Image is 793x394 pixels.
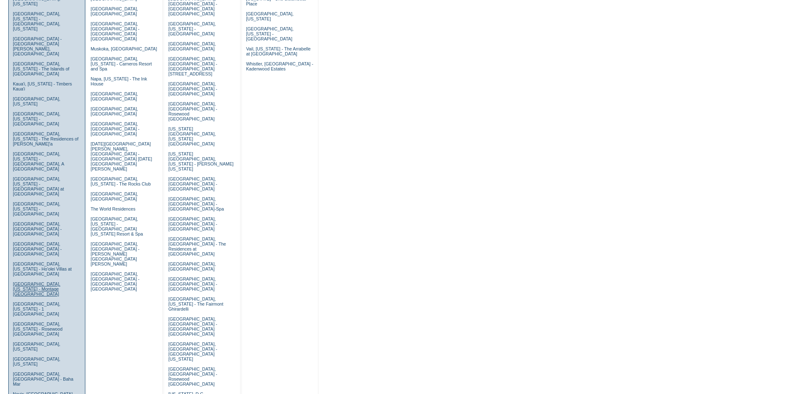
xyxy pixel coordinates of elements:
a: [GEOGRAPHIC_DATA], [GEOGRAPHIC_DATA] - [GEOGRAPHIC_DATA] [168,81,217,96]
a: [GEOGRAPHIC_DATA], [GEOGRAPHIC_DATA] [91,106,138,116]
a: Napa, [US_STATE] - The Ink House [91,76,147,86]
a: [GEOGRAPHIC_DATA], [US_STATE] - The Residences of [PERSON_NAME]'a [13,131,79,146]
a: [GEOGRAPHIC_DATA], [US_STATE] - [GEOGRAPHIC_DATA] [US_STATE] Resort & Spa [91,216,143,236]
a: [GEOGRAPHIC_DATA], [US_STATE] - The Fairmont Ghirardelli [168,296,223,311]
a: [GEOGRAPHIC_DATA], [GEOGRAPHIC_DATA] - [GEOGRAPHIC_DATA] [GEOGRAPHIC_DATA] [168,316,217,336]
a: [GEOGRAPHIC_DATA], [GEOGRAPHIC_DATA] - The Residences at [GEOGRAPHIC_DATA] [168,236,226,256]
a: [GEOGRAPHIC_DATA], [GEOGRAPHIC_DATA] - [PERSON_NAME][GEOGRAPHIC_DATA][PERSON_NAME] [91,241,139,266]
a: The World Residences [91,206,136,211]
a: [GEOGRAPHIC_DATA], [US_STATE] - [GEOGRAPHIC_DATA] [168,21,216,36]
a: [GEOGRAPHIC_DATA], [GEOGRAPHIC_DATA] - [GEOGRAPHIC_DATA]-Spa [168,196,224,211]
a: [GEOGRAPHIC_DATA], [GEOGRAPHIC_DATA] - [GEOGRAPHIC_DATA] [13,241,62,256]
a: [GEOGRAPHIC_DATA], [US_STATE] [13,341,60,351]
a: Whistler, [GEOGRAPHIC_DATA] - Kadenwood Estates [246,61,313,71]
a: [GEOGRAPHIC_DATA], [GEOGRAPHIC_DATA] - [GEOGRAPHIC_DATA] [GEOGRAPHIC_DATA] [91,21,139,41]
a: Muskoka, [GEOGRAPHIC_DATA] [91,46,157,51]
a: [GEOGRAPHIC_DATA], [GEOGRAPHIC_DATA] - Rosewood [GEOGRAPHIC_DATA] [168,366,217,386]
a: [GEOGRAPHIC_DATA], [GEOGRAPHIC_DATA] - [GEOGRAPHIC_DATA] [US_STATE] [168,341,217,361]
a: [GEOGRAPHIC_DATA], [GEOGRAPHIC_DATA] - [GEOGRAPHIC_DATA] [GEOGRAPHIC_DATA] [91,271,139,291]
a: [GEOGRAPHIC_DATA], [GEOGRAPHIC_DATA] - [GEOGRAPHIC_DATA] [13,221,62,236]
a: [GEOGRAPHIC_DATA], [US_STATE] - Carneros Resort and Spa [91,56,152,71]
a: [GEOGRAPHIC_DATA], [US_STATE] - Ho'olei Villas at [GEOGRAPHIC_DATA] [13,261,72,276]
a: [GEOGRAPHIC_DATA], [GEOGRAPHIC_DATA] [91,6,138,16]
a: Kaua'i, [US_STATE] - Timbers Kaua'i [13,81,72,91]
a: [GEOGRAPHIC_DATA], [US_STATE] - [GEOGRAPHIC_DATA] [246,26,293,41]
a: [US_STATE][GEOGRAPHIC_DATA], [US_STATE] - [PERSON_NAME] [US_STATE] [168,151,234,171]
a: [GEOGRAPHIC_DATA], [GEOGRAPHIC_DATA] - [GEOGRAPHIC_DATA] [168,216,217,231]
a: [GEOGRAPHIC_DATA], [GEOGRAPHIC_DATA] [168,41,216,51]
a: [GEOGRAPHIC_DATA], [GEOGRAPHIC_DATA] - Rosewood [GEOGRAPHIC_DATA] [168,101,217,121]
a: [GEOGRAPHIC_DATA], [US_STATE] - [GEOGRAPHIC_DATA] [13,111,60,126]
a: [GEOGRAPHIC_DATA], [US_STATE] - The Rocks Club [91,176,151,186]
a: [GEOGRAPHIC_DATA], [GEOGRAPHIC_DATA] [91,91,138,101]
a: [GEOGRAPHIC_DATA], [US_STATE] - Montage [GEOGRAPHIC_DATA] [13,281,60,296]
a: [GEOGRAPHIC_DATA] - [GEOGRAPHIC_DATA][PERSON_NAME], [GEOGRAPHIC_DATA] [13,36,62,56]
a: [GEOGRAPHIC_DATA], [US_STATE] [13,356,60,366]
a: [GEOGRAPHIC_DATA], [US_STATE] - [GEOGRAPHIC_DATA] at [GEOGRAPHIC_DATA] [13,176,64,196]
a: [GEOGRAPHIC_DATA], [US_STATE] - [GEOGRAPHIC_DATA] [13,201,60,216]
a: [GEOGRAPHIC_DATA], [GEOGRAPHIC_DATA] - [GEOGRAPHIC_DATA] [91,121,139,136]
a: [GEOGRAPHIC_DATA], [US_STATE] - [GEOGRAPHIC_DATA], A [GEOGRAPHIC_DATA] [13,151,64,171]
a: [GEOGRAPHIC_DATA], [GEOGRAPHIC_DATA] - Baha Mar [13,371,73,386]
a: [GEOGRAPHIC_DATA], [US_STATE] - The Islands of [GEOGRAPHIC_DATA] [13,61,70,76]
a: [GEOGRAPHIC_DATA], [GEOGRAPHIC_DATA] - [GEOGRAPHIC_DATA][STREET_ADDRESS] [168,56,217,76]
a: [US_STATE][GEOGRAPHIC_DATA], [US_STATE][GEOGRAPHIC_DATA] [168,126,216,146]
a: [DATE][GEOGRAPHIC_DATA][PERSON_NAME], [GEOGRAPHIC_DATA] - [GEOGRAPHIC_DATA] [DATE][GEOGRAPHIC_DAT... [91,141,152,171]
a: [GEOGRAPHIC_DATA], [US_STATE] - Rosewood [GEOGRAPHIC_DATA] [13,321,62,336]
a: [GEOGRAPHIC_DATA], [US_STATE] - 1 [GEOGRAPHIC_DATA] [13,301,60,316]
a: [GEOGRAPHIC_DATA], [US_STATE] [13,96,60,106]
a: [GEOGRAPHIC_DATA], [GEOGRAPHIC_DATA] - [GEOGRAPHIC_DATA] [168,176,217,191]
a: [GEOGRAPHIC_DATA], [US_STATE] - [GEOGRAPHIC_DATA], [US_STATE] [13,11,60,31]
a: Vail, [US_STATE] - The Arrabelle at [GEOGRAPHIC_DATA] [246,46,311,56]
a: [GEOGRAPHIC_DATA], [GEOGRAPHIC_DATA] [168,261,216,271]
a: [GEOGRAPHIC_DATA], [GEOGRAPHIC_DATA] - [GEOGRAPHIC_DATA] [168,276,217,291]
a: [GEOGRAPHIC_DATA], [GEOGRAPHIC_DATA] [91,191,138,201]
a: [GEOGRAPHIC_DATA], [US_STATE] [246,11,293,21]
